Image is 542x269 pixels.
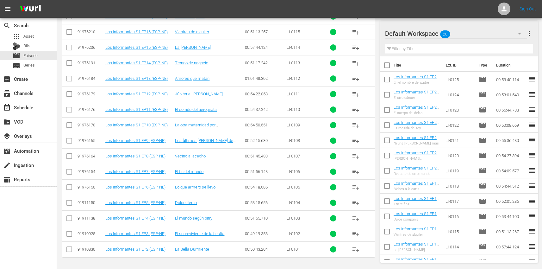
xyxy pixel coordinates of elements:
[443,194,476,209] td: LI-0117
[348,40,363,55] button: playlist_add
[13,33,20,40] span: Asset
[245,154,285,158] div: 00:51:45.433
[348,180,363,195] button: playlist_add
[479,152,486,159] span: Episode
[494,118,528,133] td: 00:50:08.669
[443,163,476,178] td: LI-0119
[352,28,359,36] span: playlist_add
[528,136,536,144] span: reorder
[479,106,486,114] span: Episode
[175,231,224,236] a: El sobreviviente de la bestia
[175,123,218,132] a: La otra maternidad por [PERSON_NAME]
[528,197,536,205] span: reorder
[3,118,11,126] span: VOD
[175,216,212,221] a: El mundo según pirry
[105,231,165,236] a: Los Informantes S1 EP3 (ESP-NE)
[394,56,442,74] th: Title
[394,80,440,85] div: En el nombre del padre
[245,216,285,221] div: 00:51:55.710
[13,52,20,60] span: Episode
[494,72,528,87] td: 00:53:40.114
[105,29,168,34] a: Los Informantes S1 EP16 (ESP-NE)
[348,102,363,117] button: playlist_add
[352,106,359,113] span: playlist_add
[528,106,536,113] span: reorder
[394,242,439,251] a: Los Informantes S1 EP15 (ESP-NE)
[13,42,20,50] div: Bits
[287,216,300,221] span: LI-0103
[245,138,285,143] div: 00:52:15.630
[394,120,439,130] a: Los Informantes S1 EP23 (ESP-NE)
[175,138,235,148] a: Los ůltimos [PERSON_NAME] de [PERSON_NAME]
[287,92,300,96] span: LI-0111
[287,29,300,34] span: LI-0115
[528,151,536,159] span: reorder
[352,90,359,98] span: playlist_add
[348,86,363,102] button: playlist_add
[78,107,103,112] div: 91976176
[394,172,440,176] div: Rescate de otro mundo
[78,200,103,205] div: 91911150
[352,121,359,129] span: playlist_add
[105,138,165,143] a: Los Informantes S1 EP9 (ESP-NE)
[78,76,103,81] div: 91976184
[479,243,486,251] span: Episode
[494,209,528,224] td: 00:53:44.100
[352,199,359,207] span: playlist_add
[245,61,285,65] div: 00:51:17.242
[78,92,103,96] div: 91976179
[175,107,217,112] a: El corrido del aeropirata
[492,56,530,74] th: Duration
[78,185,103,189] div: 91976150
[479,228,486,235] span: Episode
[78,247,103,252] div: 91910830
[105,107,168,112] a: Los Informantes S1 EP11 (ESP-NE)
[352,215,359,222] span: playlist_add
[475,56,492,74] th: Type
[394,96,440,100] div: El otro cáncer
[394,196,439,206] a: Los Informantes S1 EP18 (ESP-NE)
[287,138,300,143] span: LI-0108
[23,33,34,40] span: Asset
[394,233,440,237] div: Vientres de alquiler
[105,61,168,65] a: Los Informantes S1 EP14 (ESP-NE)
[528,258,536,266] span: reorder
[526,30,533,37] span: more_vert
[245,169,285,174] div: 00:51:56.143
[287,45,300,50] span: LI-0114
[394,166,439,175] a: Los Informantes S1 EP20 (ESP-NE)
[348,164,363,179] button: playlist_add
[287,200,300,205] span: LI-0104
[3,75,11,83] span: Create
[175,61,208,65] a: Tronco de negocio
[78,45,103,50] div: 91976206
[528,182,536,189] span: reorder
[23,62,35,68] span: Series
[175,45,211,50] a: La [PERSON_NAME]
[348,133,363,148] button: playlist_add
[245,107,285,112] div: 00:54:37.242
[528,75,536,83] span: reorder
[105,76,168,81] a: Los Informantes S1 EP13 (ESP-NE)
[394,141,440,145] div: Ni una [PERSON_NAME] más
[385,25,527,42] div: Default Workspace
[479,197,486,205] span: Episode
[23,43,30,49] span: Bits
[352,246,359,253] span: playlist_add
[245,185,285,189] div: 00:54:18.686
[479,137,486,144] span: Episode
[394,181,439,190] a: Los Informantes S1 EP19 (ESP-NE)
[352,137,359,144] span: playlist_add
[245,231,285,236] div: 00:49:19.353
[479,258,486,266] span: Episode
[245,92,285,96] div: 00:54:22.053
[494,163,528,178] td: 00:54:09.577
[528,243,536,250] span: reorder
[443,102,476,118] td: LI-0123
[443,239,476,254] td: LI-0114
[175,185,215,189] a: Lo que armero se llevo
[105,123,168,127] a: Los Informantes S1 EP10 (ESP-NE)
[287,169,300,174] span: LI-0106
[394,151,439,160] a: Los Informantes S1 EP21 (ESP-NE)
[105,169,165,174] a: Los Informantes S1 EP7 (ESP-NE)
